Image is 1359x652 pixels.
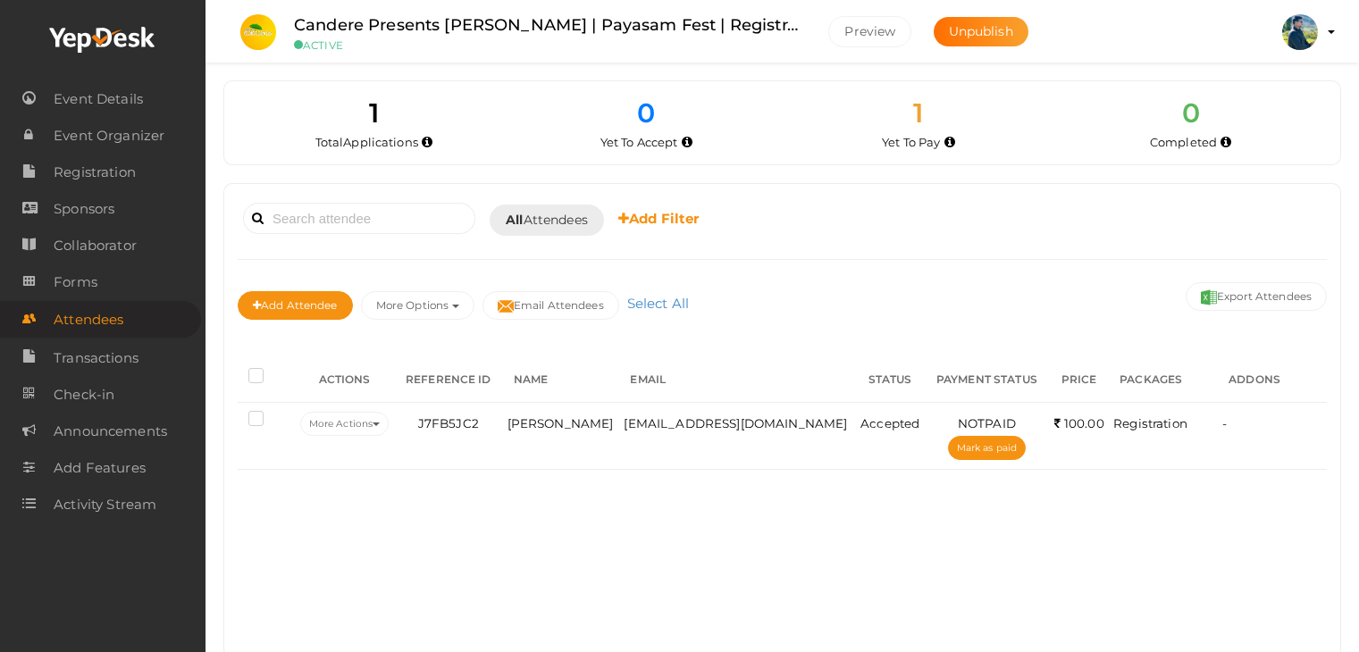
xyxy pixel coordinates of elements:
[503,358,620,403] th: NAME
[369,96,379,130] span: 1
[882,135,940,149] span: Yet To Pay
[1109,358,1218,403] th: PACKAGES
[315,135,418,149] span: Total
[913,96,923,130] span: 1
[1049,358,1109,403] th: PRICE
[925,358,1049,403] th: PAYMENT STATUS
[54,377,114,413] span: Check-in
[240,14,276,50] img: PPFXFEEN_small.png
[406,372,491,386] span: REFERENCE ID
[54,414,167,449] span: Announcements
[1221,138,1231,147] i: Accepted and completed payment succesfully
[1186,282,1327,311] button: Export Attendees
[54,340,138,376] span: Transactions
[54,450,146,486] span: Add Features
[1182,96,1200,130] span: 0
[506,211,588,230] span: Attendees
[54,155,136,190] span: Registration
[54,191,114,227] span: Sponsors
[361,291,474,320] button: More Options
[1201,289,1217,305] img: excel.svg
[238,291,353,320] button: Add Attendee
[506,212,523,228] b: All
[1218,358,1327,403] th: ADDONS
[54,228,137,263] span: Collaborator
[1113,416,1187,430] span: Registration
[624,416,847,430] span: [EMAIL_ADDRESS][DOMAIN_NAME]
[300,412,389,436] button: More Actions
[934,17,1028,46] button: Unpublish
[418,416,479,430] span: J7FB5JC2
[54,487,156,522] span: Activity Stream
[856,358,925,403] th: STATUS
[498,298,514,314] img: mail-filled.svg
[1282,14,1318,50] img: ACg8ocImFeownhHtboqxd0f2jP-n9H7_i8EBYaAdPoJXQiB63u4xhcvD=s100
[944,138,955,147] i: Accepted by organizer and yet to make payment
[294,38,801,52] small: ACTIVE
[1054,416,1104,430] span: 100.00
[294,13,801,38] label: Candere Presents [PERSON_NAME] | Payasam Fest | Registration
[618,210,700,227] b: Add Filter
[54,118,164,154] span: Event Organizer
[508,416,614,430] span: [PERSON_NAME]
[600,135,678,149] span: Yet To Accept
[860,416,919,430] span: Accepted
[1150,135,1217,149] span: Completed
[682,138,692,147] i: Yet to be accepted by organizer
[54,81,143,117] span: Event Details
[619,358,855,403] th: EMAIL
[1222,416,1227,430] span: -
[623,295,693,312] a: Select All
[482,291,619,320] button: Email Attendees
[828,16,911,47] button: Preview
[957,442,1017,454] span: Mark as paid
[54,302,123,338] span: Attendees
[54,264,97,300] span: Forms
[343,135,418,149] span: Applications
[243,203,475,234] input: Search attendee
[948,436,1026,460] button: Mark as paid
[637,96,655,130] span: 0
[958,416,1016,430] span: NOTPAID
[295,358,394,403] th: ACTIONS
[949,23,1013,39] span: Unpublish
